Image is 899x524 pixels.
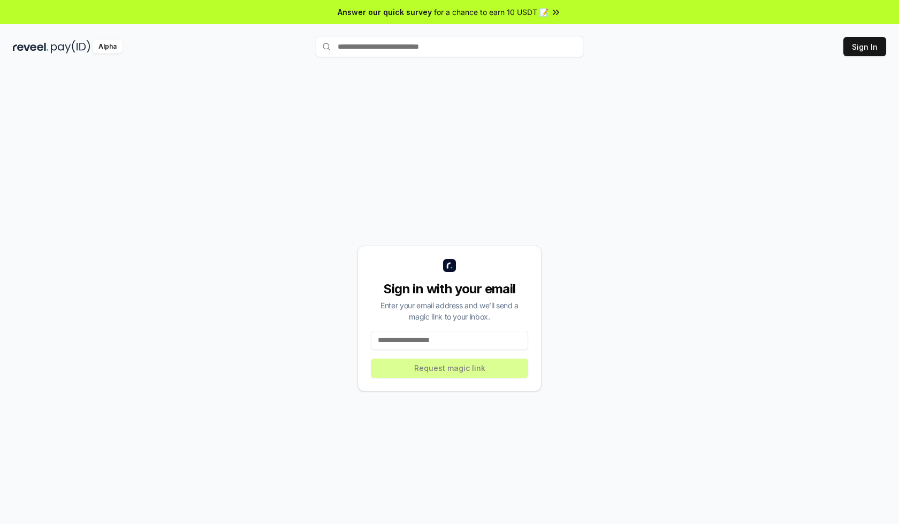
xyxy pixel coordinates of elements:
[13,40,49,54] img: reveel_dark
[443,259,456,272] img: logo_small
[371,300,528,322] div: Enter your email address and we’ll send a magic link to your inbox.
[843,37,886,56] button: Sign In
[371,280,528,298] div: Sign in with your email
[51,40,90,54] img: pay_id
[434,6,548,18] span: for a chance to earn 10 USDT 📝
[93,40,123,54] div: Alpha
[338,6,432,18] span: Answer our quick survey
